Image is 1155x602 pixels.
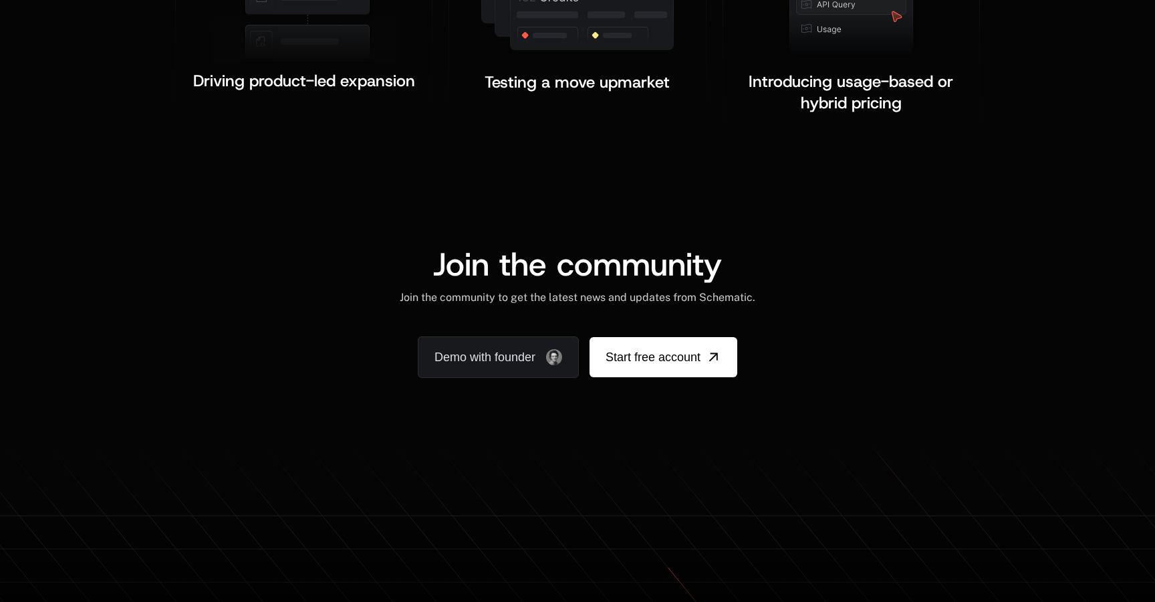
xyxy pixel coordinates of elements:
[433,243,722,286] span: Join the community
[400,291,755,304] div: Join the community to get the latest news and updates from Schematic.
[485,72,670,93] span: Testing a move upmarket
[606,348,700,367] span: Start free account
[749,71,958,114] span: Introducing usage-based or hybrid pricing
[193,70,415,92] span: Driving product-led expansion
[590,337,737,377] a: [object Object]
[418,336,579,378] a: Demo with founder, ,[object Object]
[546,349,562,365] img: Founder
